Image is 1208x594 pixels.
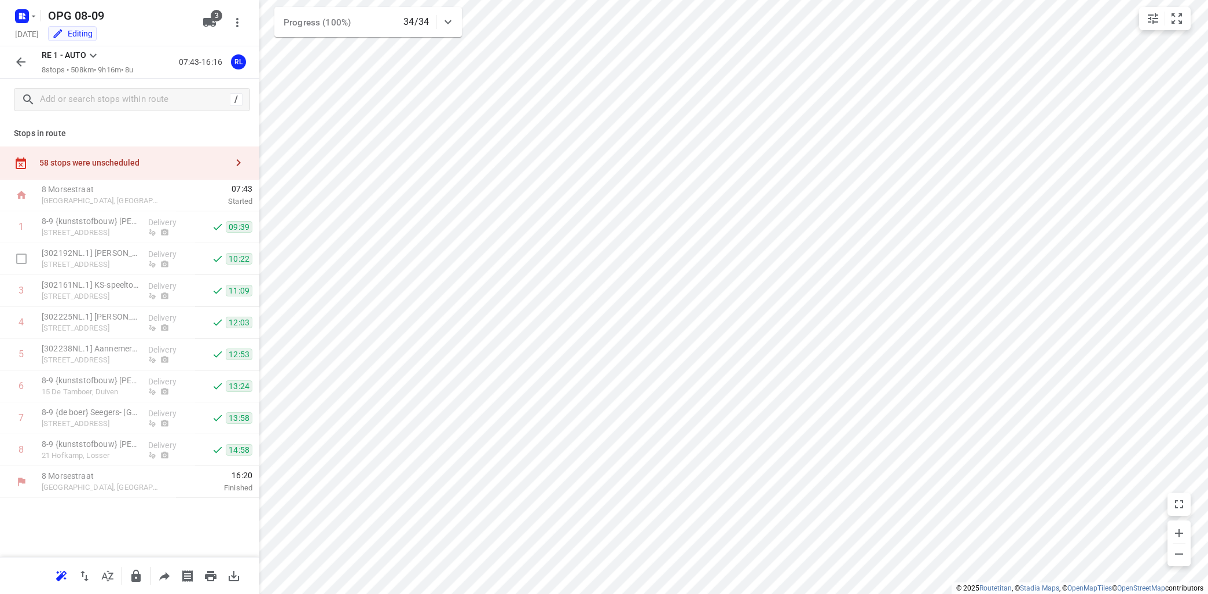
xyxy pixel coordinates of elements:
p: Delivery [148,217,191,228]
svg: Done [212,412,223,424]
svg: Done [212,444,223,456]
button: Map settings [1141,7,1165,30]
p: RE 1 - AUTO [42,49,86,61]
span: Print route [199,570,222,581]
span: Reoptimize route [50,570,73,581]
p: 07:43-16:16 [179,56,227,68]
p: Stops in route [14,127,245,140]
div: small contained button group [1139,7,1191,30]
p: 34/34 [403,15,429,29]
h5: Project date [10,27,43,41]
p: [STREET_ADDRESS] [42,227,139,239]
a: Stadia Maps [1020,584,1059,592]
div: Editing [52,28,93,39]
p: [STREET_ADDRESS] [42,418,139,430]
p: Industrieweg 24, Elst Gld [42,354,139,366]
p: 8-9 {kunststofbouw} [PERSON_NAME] [42,215,139,227]
div: 8 [19,444,24,455]
span: 14:58 [226,444,252,456]
p: 15 De Tamboer, Duiven [42,386,139,398]
span: 16:20 [176,470,252,481]
div: 3 [19,285,24,296]
button: Lock route [124,564,148,588]
p: Delivery [148,344,191,355]
span: 12:03 [226,317,252,328]
span: 13:58 [226,412,252,424]
svg: Done [212,349,223,360]
p: [302161NL.1] KS-speeltoestellen [42,279,139,291]
p: 8 stops • 508km • 9h16m • 8u [42,65,134,76]
span: Progress (100%) [284,17,351,28]
a: OpenStreetMap [1117,584,1165,592]
a: OpenMapTiles [1067,584,1112,592]
p: [302225NL.1] Tamara van Veen [42,311,139,322]
p: Delivery [148,248,191,260]
div: 58 stops were unscheduled [39,158,227,167]
div: 6 [19,380,24,391]
svg: Done [212,221,223,233]
span: Download route [222,570,245,581]
p: Delivery [148,312,191,324]
p: [GEOGRAPHIC_DATA], [GEOGRAPHIC_DATA] [42,195,162,207]
p: De Morgenstond 8a1, Heeswijk Dinther [42,291,139,302]
span: Sort by time window [96,570,119,581]
div: 5 [19,349,24,360]
p: 8 Morsestraat [42,184,162,195]
span: 13:24 [226,380,252,392]
p: 8-9 {kunststofbouw} Edwin Visser [42,438,139,450]
input: Add or search stops within route [40,91,230,109]
button: 3 [198,11,221,34]
p: Delivery [148,408,191,419]
svg: Done [212,285,223,296]
div: 7 [19,412,24,423]
button: RL [227,50,250,74]
p: Started [176,196,252,207]
p: [302238NL.1] Aannemersbedrijf Kanbo [42,343,139,354]
span: 12:53 [226,349,252,360]
div: / [230,93,243,106]
svg: Done [212,380,223,392]
p: Finished [176,482,252,494]
span: Select [10,247,33,270]
button: Fit zoom [1165,7,1188,30]
span: Assigned to Remco Lemke [227,56,250,67]
p: 21 Hofkamp, Losser [42,450,139,461]
p: Delivery [148,376,191,387]
svg: Done [212,253,223,265]
div: Progress (100%)34/34 [274,7,462,37]
button: More [226,11,249,34]
p: 8-9 {de boer} Seegers- Halle [42,406,139,418]
span: 10:22 [226,253,252,265]
svg: Done [212,317,223,328]
div: 1 [19,221,24,232]
span: Print shipping labels [176,570,199,581]
a: Routetitan [979,584,1012,592]
p: [302192NL.1] [PERSON_NAME] [42,247,139,259]
p: Delivery [148,439,191,451]
div: RL [231,54,246,69]
span: Reverse route [73,570,96,581]
h5: Rename [43,6,193,25]
span: 11:09 [226,285,252,296]
li: © 2025 , © , © © contributors [956,584,1203,592]
p: [GEOGRAPHIC_DATA], [GEOGRAPHIC_DATA] [42,482,162,493]
p: 8 Morsestraat [42,470,162,482]
p: [STREET_ADDRESS] [42,322,139,334]
span: Share route [153,570,176,581]
div: 4 [19,317,24,328]
span: 3 [211,10,222,21]
span: 09:39 [226,221,252,233]
p: Gelderse Singel 77, Lienden [42,259,139,270]
span: 07:43 [176,183,252,195]
p: Delivery [148,280,191,292]
p: 8-9 {kunststofbouw} Peter Christant [42,375,139,386]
